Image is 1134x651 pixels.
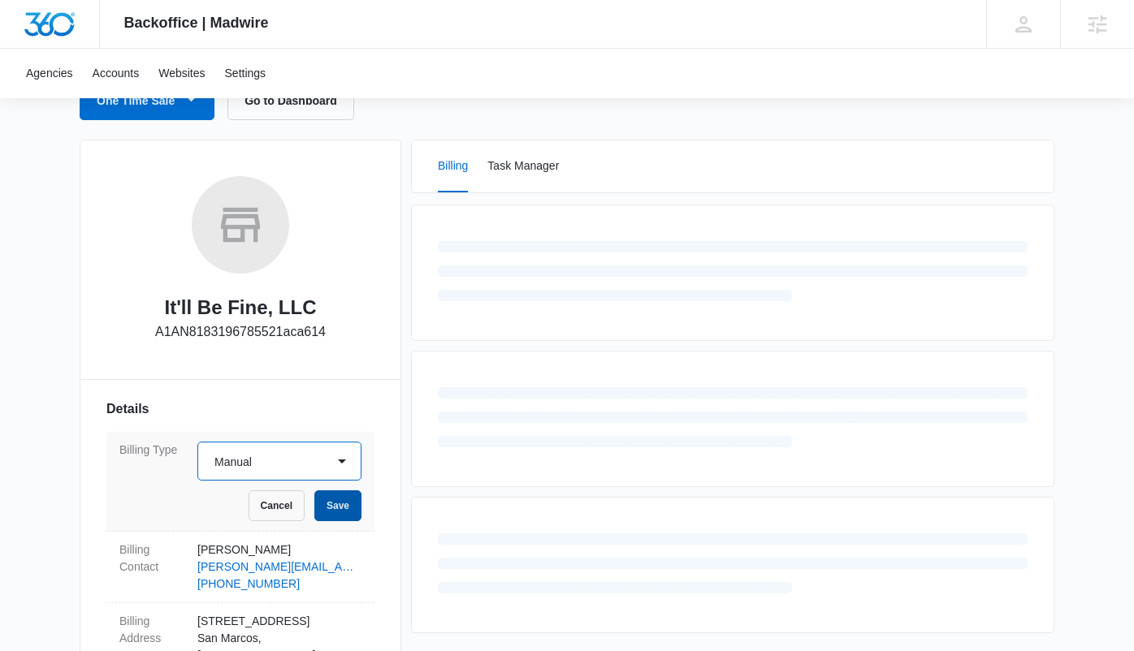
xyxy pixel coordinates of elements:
[438,140,468,192] button: Billing
[227,81,354,120] button: Go to Dashboard
[106,532,374,603] div: Billing Contact[PERSON_NAME][PERSON_NAME][EMAIL_ADDRESS][PERSON_NAME][DOMAIN_NAME][PHONE_NUMBER]
[16,49,83,98] a: Agencies
[119,442,184,459] dt: Billing Type
[149,49,214,98] a: Websites
[106,432,374,532] div: Billing TypeCancelSave
[197,576,361,593] a: [PHONE_NUMBER]
[119,613,184,647] dt: Billing Address
[197,541,361,558] p: [PERSON_NAME]
[164,293,316,322] h2: It'll Be Fine, LLC
[314,490,361,521] button: Save
[83,49,149,98] a: Accounts
[80,81,214,120] button: One Time Sale
[487,140,559,192] button: Task Manager
[119,541,184,576] dt: Billing Contact
[249,490,305,521] button: Cancel
[197,558,361,576] a: [PERSON_NAME][EMAIL_ADDRESS][PERSON_NAME][DOMAIN_NAME]
[155,322,326,342] p: A1AN8183196785521aca614
[106,399,149,419] span: Details
[215,49,276,98] a: Settings
[124,15,269,32] span: Backoffice | Madwire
